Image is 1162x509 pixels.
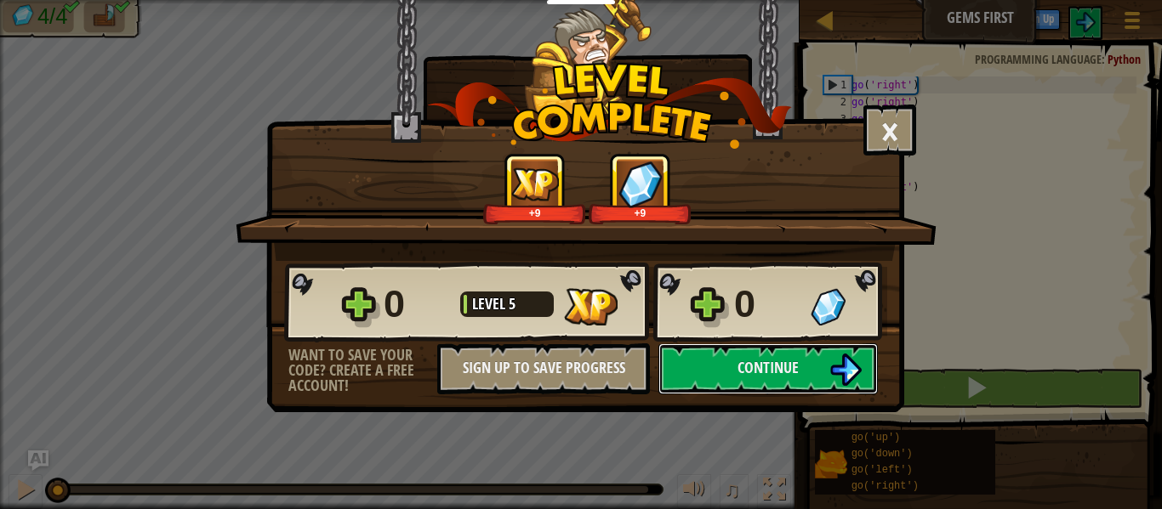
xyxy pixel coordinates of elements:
span: Level [472,293,509,314]
div: 0 [734,277,800,331]
button: Continue [658,343,878,394]
button: Sign Up to Save Progress [437,343,650,394]
img: XP Gained [564,288,618,325]
img: Gems Gained [811,288,846,325]
img: Gems Gained [618,161,663,207]
div: +9 [592,206,688,219]
div: 0 [384,277,450,331]
button: × [863,105,916,156]
img: XP Gained [511,167,559,201]
div: Want to save your code? Create a free account! [288,348,437,393]
img: level_complete.png [427,63,792,149]
div: +9 [487,206,583,219]
img: Continue [829,353,862,386]
span: Continue [738,357,799,378]
span: 5 [509,293,515,314]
